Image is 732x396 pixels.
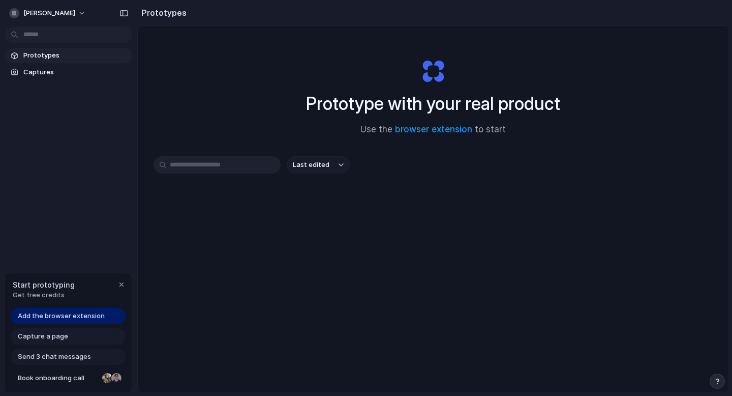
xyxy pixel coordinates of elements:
[18,331,68,342] span: Capture a page
[11,308,126,324] a: Add the browser extension
[101,372,113,384] div: Nicole Kubica
[18,311,105,321] span: Add the browser extension
[18,352,91,362] span: Send 3 chat messages
[13,279,75,290] span: Start prototyping
[306,90,560,117] h1: Prototype with your real product
[18,373,98,383] span: Book onboarding call
[360,123,506,136] span: Use the to start
[5,65,132,80] a: Captures
[11,370,126,386] a: Book onboarding call
[137,7,187,19] h2: Prototypes
[5,48,132,63] a: Prototypes
[5,5,91,21] button: [PERSON_NAME]
[293,160,329,170] span: Last edited
[287,156,350,174] button: Last edited
[395,124,472,134] a: browser extension
[110,372,123,384] div: Christian Iacullo
[23,8,75,18] span: [PERSON_NAME]
[13,290,75,300] span: Get free credits
[23,67,128,77] span: Captures
[23,50,128,61] span: Prototypes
